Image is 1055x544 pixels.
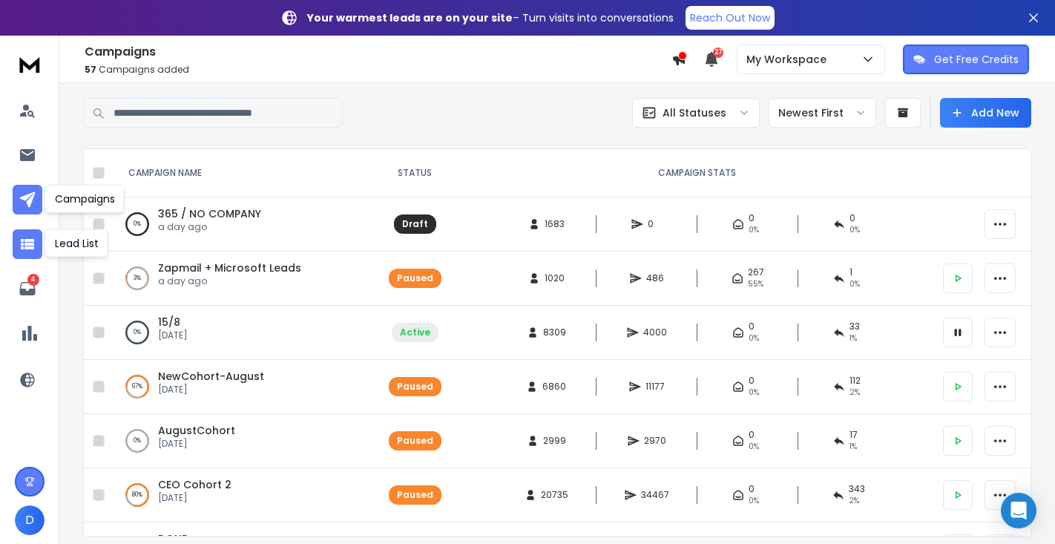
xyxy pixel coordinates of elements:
[645,381,665,393] span: 11177
[13,274,42,304] a: 4
[307,10,513,25] strong: Your warmest leads are on your site
[397,381,433,393] div: Paused
[849,224,860,236] span: 0%
[132,488,142,502] p: 80 %
[663,105,726,120] p: All Statuses
[543,435,566,447] span: 2999
[158,384,264,396] p: [DATE]
[849,429,858,441] span: 17
[934,52,1019,67] p: Get Free Credits
[132,379,142,394] p: 67 %
[903,45,1029,74] button: Get Free Credits
[641,489,669,501] span: 34467
[158,275,301,287] p: a day ago
[27,274,39,286] p: 4
[690,10,770,25] p: Reach Out Now
[15,505,45,535] button: D
[643,327,667,338] span: 4000
[749,429,755,441] span: 0
[85,43,671,61] h1: Campaigns
[545,272,565,284] span: 1020
[158,492,231,504] p: [DATE]
[940,98,1031,128] button: Add New
[543,327,566,338] span: 8309
[849,332,857,344] span: 1 %
[849,278,860,290] span: 0 %
[111,252,370,306] td: 3%Zapmail + Microsoft Leadsa day ago
[749,441,759,453] span: 0%
[134,325,141,340] p: 0 %
[749,321,755,332] span: 0
[15,50,45,78] img: logo
[541,489,568,501] span: 20735
[111,197,370,252] td: 0%365 / NO COMPANYa day ago
[849,441,857,453] span: 1 %
[158,260,301,275] a: Zapmail + Microsoft Leads
[134,217,141,232] p: 0 %
[648,218,663,230] span: 0
[749,375,755,387] span: 0
[85,63,96,76] span: 57
[134,271,141,286] p: 3 %
[111,360,370,414] td: 67%NewCohort-August[DATE]
[749,212,755,224] span: 0
[370,149,459,197] th: STATUS
[769,98,876,128] button: Newest First
[158,423,235,438] a: AugustCohort
[748,278,763,290] span: 55 %
[158,369,264,384] a: NewCohort-August
[402,218,428,230] div: Draft
[85,64,671,76] p: Campaigns added
[849,375,861,387] span: 112
[307,10,674,25] p: – Turn visits into conversations
[686,6,775,30] a: Reach Out Now
[849,212,855,224] span: 0
[749,387,759,399] span: 0%
[45,185,125,213] div: Campaigns
[459,149,934,197] th: CAMPAIGN STATS
[644,435,666,447] span: 2970
[749,224,759,236] span: 0%
[111,149,370,197] th: CAMPAIGN NAME
[849,495,859,507] span: 2 %
[134,433,141,448] p: 0 %
[542,381,566,393] span: 6860
[158,438,235,450] p: [DATE]
[849,321,860,332] span: 33
[397,272,433,284] div: Paused
[849,387,860,399] span: 2 %
[746,52,832,67] p: My Workspace
[646,272,664,284] span: 486
[749,495,759,507] span: 0%
[749,332,759,344] span: 0%
[158,221,261,233] p: a day ago
[749,483,755,495] span: 0
[397,435,433,447] div: Paused
[111,306,370,360] td: 0%15/8[DATE]
[748,266,764,278] span: 267
[849,266,852,278] span: 1
[158,315,180,330] a: 15/8
[400,327,430,338] div: Active
[111,414,370,468] td: 0%AugustCohort[DATE]
[545,218,565,230] span: 1683
[45,229,108,258] div: Lead List
[158,206,261,221] a: 365 / NO COMPANY
[713,47,723,58] span: 27
[158,330,188,341] p: [DATE]
[111,468,370,522] td: 80%CEO Cohort 2[DATE]
[849,483,865,495] span: 343
[397,489,433,501] div: Paused
[1001,493,1036,528] div: Open Intercom Messenger
[158,477,231,492] a: CEO Cohort 2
